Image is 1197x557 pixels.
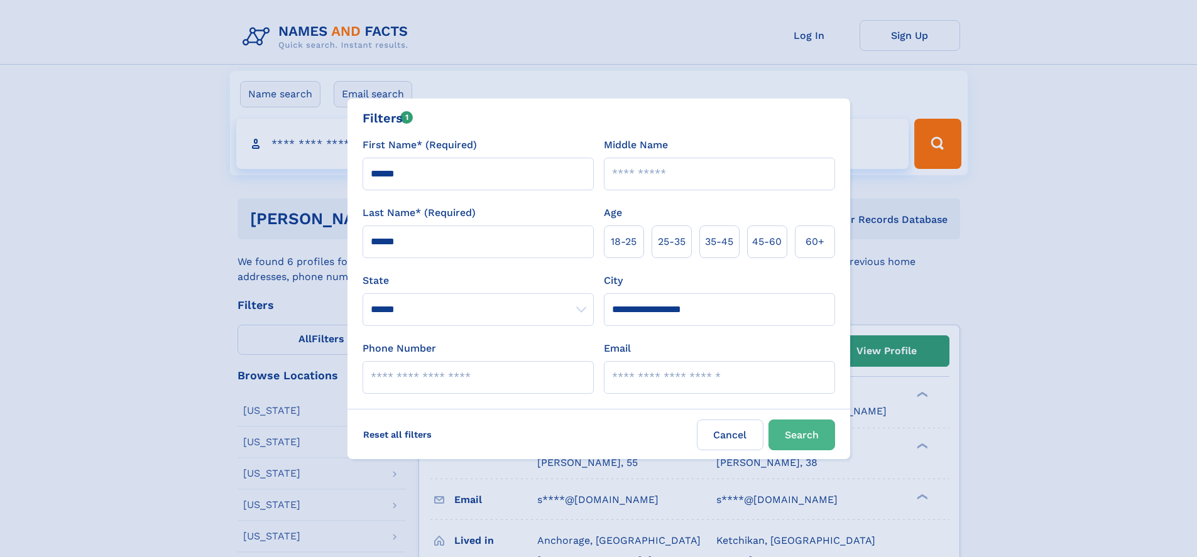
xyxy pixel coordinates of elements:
[611,234,637,249] span: 18‑25
[604,273,623,288] label: City
[604,341,631,356] label: Email
[363,205,476,220] label: Last Name* (Required)
[363,273,594,288] label: State
[363,138,477,153] label: First Name* (Required)
[363,341,436,356] label: Phone Number
[768,419,835,450] button: Search
[806,234,824,249] span: 60+
[697,419,763,450] label: Cancel
[363,109,413,127] div: Filters
[705,234,733,249] span: 35‑45
[752,234,782,249] span: 45‑60
[604,205,622,220] label: Age
[355,419,440,450] label: Reset all filters
[604,138,668,153] label: Middle Name
[658,234,686,249] span: 25‑35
